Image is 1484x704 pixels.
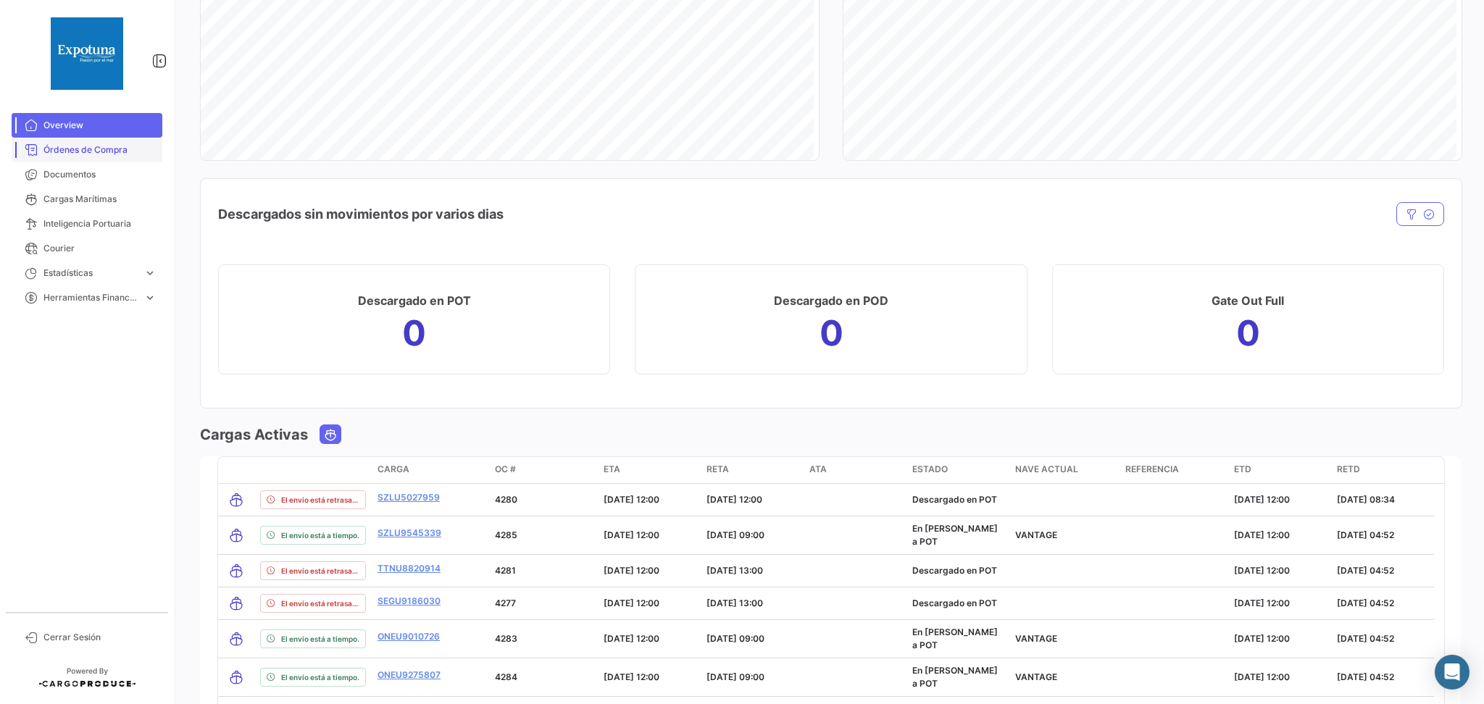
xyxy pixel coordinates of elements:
[495,597,592,610] p: 4277
[378,527,441,540] a: SZLU9545339
[1234,529,1290,540] span: [DATE] 12:00
[1331,457,1434,483] datatable-header-cell: RETD
[604,633,659,644] span: [DATE] 12:00
[706,463,729,476] span: RETA
[495,463,516,476] span: OC #
[1125,463,1179,476] span: Referencia
[809,463,827,476] span: ATA
[1015,671,1114,684] p: VANTAGE
[1234,598,1290,608] span: [DATE] 12:00
[604,565,659,576] span: [DATE] 12:00
[912,627,998,650] span: En [PERSON_NAME] a POT
[495,671,592,684] p: 4284
[598,457,701,483] datatable-header-cell: ETA
[378,562,441,575] a: TTNU8820914
[281,671,359,683] span: El envío está a tiempo.
[604,494,659,505] span: [DATE] 12:00
[912,494,997,505] span: Descargado en POT
[1015,529,1114,542] p: VANTAGE
[706,598,763,608] span: [DATE] 13:00
[43,242,157,255] span: Courier
[604,598,659,608] span: [DATE] 12:00
[804,457,906,483] datatable-header-cell: ATA
[1212,290,1284,311] h3: Gate Out Full
[774,290,888,311] h3: Descargado en POD
[1337,463,1360,476] span: RETD
[378,463,409,476] span: Carga
[43,291,138,304] span: Herramientas Financieras
[1009,457,1120,483] datatable-header-cell: Nave actual
[1337,671,1394,682] span: [DATE] 04:52
[402,322,426,345] h1: 0
[495,529,592,542] p: 4285
[1234,463,1251,476] span: ETD
[378,491,440,504] a: SZLU5027959
[143,291,157,304] span: expand_more
[43,217,157,230] span: Inteligencia Portuaria
[372,457,489,483] datatable-header-cell: Carga
[43,193,157,206] span: Cargas Marítimas
[912,598,997,608] span: Descargado en POT
[820,322,843,345] h1: 0
[12,211,162,236] a: Inteligencia Portuaria
[701,457,804,483] datatable-header-cell: RETA
[489,457,598,483] datatable-header-cell: OC #
[1120,457,1228,483] datatable-header-cell: Referencia
[378,595,441,608] a: SEGU9186030
[1234,565,1290,576] span: [DATE] 12:00
[143,267,157,280] span: expand_more
[912,523,998,547] span: En [PERSON_NAME] a POT
[1015,632,1114,645] p: VANTAGE
[604,671,659,682] span: [DATE] 12:00
[281,529,359,541] span: El envío está a tiempo.
[1234,671,1290,682] span: [DATE] 12:00
[912,565,997,576] span: Descargado en POT
[358,290,471,311] h3: Descargado en POT
[43,267,138,280] span: Estadísticas
[1234,633,1290,644] span: [DATE] 12:00
[43,631,157,644] span: Cerrar Sesión
[281,633,359,645] span: El envío está a tiempo.
[495,493,592,506] p: 4280
[1234,494,1290,505] span: [DATE] 12:00
[43,119,157,132] span: Overview
[1337,529,1394,540] span: [DATE] 04:52
[604,529,659,540] span: [DATE] 12:00
[604,463,620,476] span: ETA
[495,564,592,577] p: 4281
[706,529,764,540] span: [DATE] 09:00
[320,425,341,443] button: Ocean
[281,494,359,506] span: El envío está retrasado.
[495,632,592,645] p: 4283
[218,457,254,483] datatable-header-cell: transportMode
[1337,633,1394,644] span: [DATE] 04:52
[281,565,359,577] span: El envío está retrasado.
[281,598,359,609] span: El envío está retrasado.
[706,494,762,505] span: [DATE] 12:00
[706,633,764,644] span: [DATE] 09:00
[1015,463,1078,476] span: Nave actual
[706,671,764,682] span: [DATE] 09:00
[12,236,162,261] a: Courier
[51,17,123,90] img: 1b49f9e2-1797-498b-b719-72a01eb73231.jpeg
[1236,322,1260,345] h1: 0
[906,457,1009,483] datatable-header-cell: Estado
[12,113,162,138] a: Overview
[254,457,372,483] datatable-header-cell: delayStatus
[912,665,998,689] span: En [PERSON_NAME] a POT
[1435,655,1470,690] div: Abrir Intercom Messenger
[378,630,440,643] a: ONEU9010726
[12,187,162,211] a: Cargas Marítimas
[12,162,162,187] a: Documentos
[378,669,441,682] a: ONEU9275807
[1337,494,1395,505] span: [DATE] 08:34
[706,565,763,576] span: [DATE] 13:00
[43,168,157,181] span: Documentos
[1337,598,1394,608] span: [DATE] 04:52
[1228,457,1331,483] datatable-header-cell: ETD
[912,463,948,476] span: Estado
[43,143,157,156] span: Órdenes de Compra
[12,138,162,162] a: Órdenes de Compra
[1337,565,1394,576] span: [DATE] 04:52
[218,204,504,225] h4: Descargados sin movimientos por varios dias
